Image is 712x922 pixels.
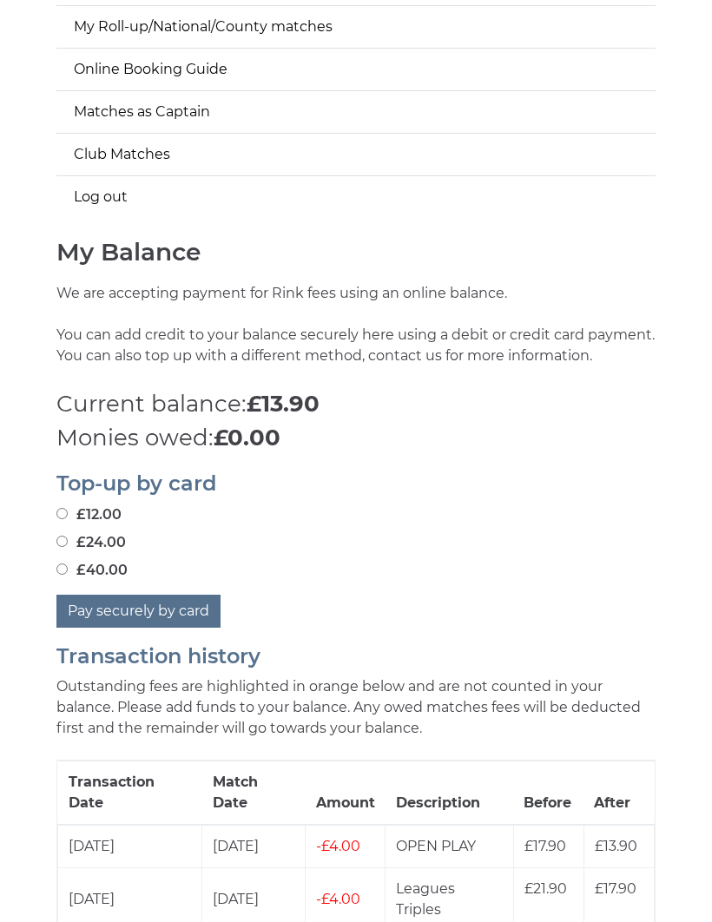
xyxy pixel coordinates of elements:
[316,891,360,907] span: £4.00
[202,761,306,825] th: Match Date
[56,645,656,668] h2: Transaction history
[306,761,386,825] th: Amount
[56,508,68,519] input: £12.00
[56,536,68,547] input: £24.00
[56,283,656,387] p: We are accepting payment for Rink fees using an online balance. You can add credit to your balanc...
[56,239,656,266] h1: My Balance
[513,761,583,825] th: Before
[316,838,360,854] span: £4.00
[56,560,128,581] label: £40.00
[247,390,320,418] strong: £13.90
[56,176,656,218] a: Log out
[58,761,202,825] th: Transaction Date
[56,387,656,421] p: Current balance:
[56,91,656,133] a: Matches as Captain
[56,49,656,90] a: Online Booking Guide
[56,504,122,525] label: £12.00
[386,761,514,825] th: Description
[524,838,566,854] span: £17.90
[583,761,654,825] th: After
[386,825,514,868] td: OPEN PLAY
[56,421,656,455] p: Monies owed:
[58,825,202,868] td: [DATE]
[56,134,656,175] a: Club Matches
[56,472,656,495] h2: Top-up by card
[56,563,68,575] input: £40.00
[56,595,221,628] button: Pay securely by card
[56,532,126,553] label: £24.00
[56,6,656,48] a: My Roll-up/National/County matches
[214,424,280,451] strong: £0.00
[595,838,637,854] span: £13.90
[524,880,567,897] span: £21.90
[56,676,656,739] p: Outstanding fees are highlighted in orange below and are not counted in your balance. Please add ...
[595,880,636,897] span: £17.90
[202,825,306,868] td: [DATE]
